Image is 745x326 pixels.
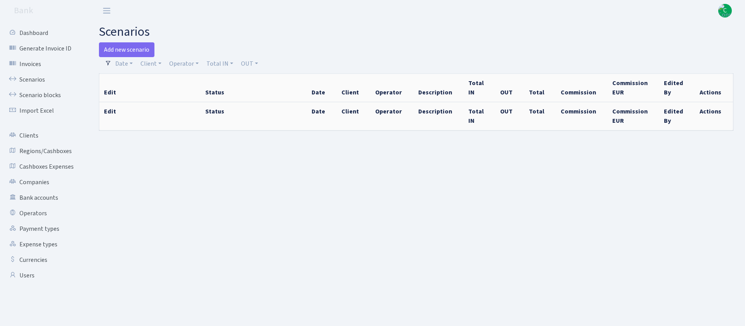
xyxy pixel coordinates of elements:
[464,102,496,131] th: Total IN
[371,74,414,102] th: Operator
[608,74,659,102] th: Commission EUR
[99,102,201,131] th: Edit
[556,102,608,131] th: Commission
[4,206,81,221] a: Operators
[556,74,608,102] th: Commission
[718,4,732,17] a: C
[496,74,524,102] th: OUT
[4,221,81,237] a: Payment types
[307,74,337,102] th: Date
[337,74,371,102] th: Client
[608,102,659,131] th: Commission EUR
[414,102,464,131] th: Description
[166,57,202,70] a: Operator
[464,74,496,102] th: Total IN
[371,102,414,131] th: Operator
[4,143,81,159] a: Regions/Cashboxes
[4,237,81,252] a: Expense types
[524,74,556,102] th: Total
[238,57,261,70] a: OUT
[4,159,81,174] a: Cashboxes Expenses
[203,57,236,70] a: Total IN
[201,74,307,102] th: Status
[4,190,81,206] a: Bank accounts
[337,102,371,131] th: Client
[99,42,154,57] a: Add new scenario
[307,102,337,131] th: Date
[99,74,201,102] th: Edit
[4,252,81,268] a: Currencies
[4,174,81,190] a: Companies
[99,23,150,41] span: scenarios
[137,57,165,70] a: Client
[97,4,116,17] button: Toggle navigation
[414,74,464,102] th: Description
[659,74,695,102] th: Edited By
[4,41,81,56] a: Generate Invoice ID
[112,57,136,70] a: Date
[201,102,307,131] th: Status
[4,56,81,72] a: Invoices
[4,25,81,41] a: Dashboard
[524,102,556,131] th: Total
[718,4,732,17] img: Consultant
[4,268,81,283] a: Users
[4,87,81,103] a: Scenario blocks
[695,102,733,131] th: Actions
[4,128,81,143] a: Clients
[496,102,524,131] th: OUT
[4,103,81,119] a: Import Excel
[695,74,733,102] th: Actions
[659,102,695,131] th: Edited By
[4,72,81,87] a: Scenarios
